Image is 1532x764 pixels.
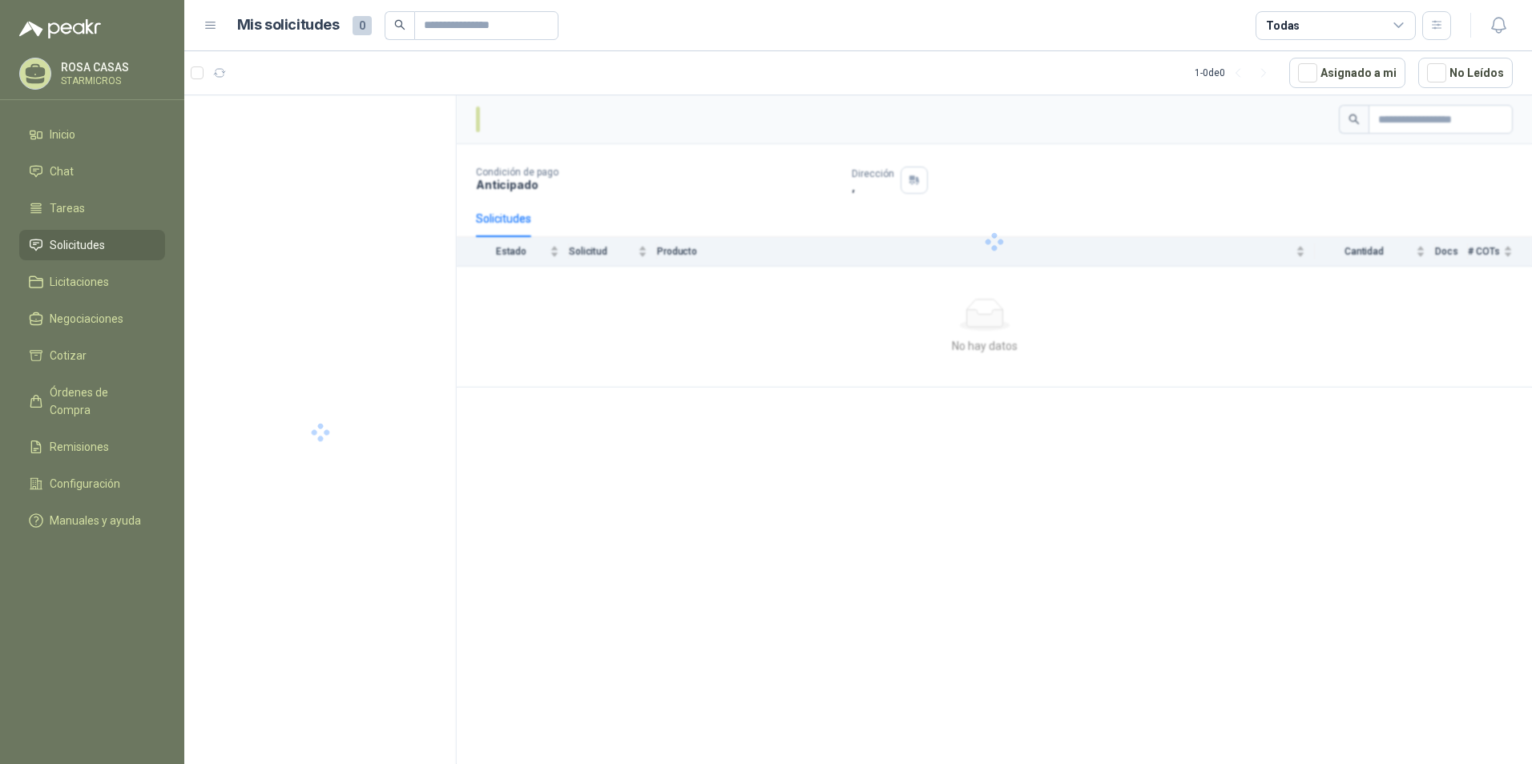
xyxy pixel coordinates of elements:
a: Órdenes de Compra [19,377,165,425]
span: Remisiones [50,438,109,456]
span: Solicitudes [50,236,105,254]
button: No Leídos [1418,58,1513,88]
span: Cotizar [50,347,87,364]
span: 0 [353,16,372,35]
span: Licitaciones [50,273,109,291]
div: 1 - 0 de 0 [1195,60,1276,86]
span: Configuración [50,475,120,493]
span: Tareas [50,199,85,217]
a: Configuración [19,468,165,499]
span: Manuales y ayuda [50,512,141,529]
div: Todas [1266,17,1300,34]
a: Solicitudes [19,230,165,260]
span: search [394,19,405,30]
span: Negociaciones [50,310,123,328]
p: STARMICROS [61,76,161,86]
a: Inicio [19,119,165,150]
a: Licitaciones [19,267,165,297]
img: Logo peakr [19,19,101,38]
a: Cotizar [19,340,165,371]
p: ROSA CASAS [61,62,161,73]
a: Manuales y ayuda [19,505,165,536]
a: Chat [19,156,165,187]
span: Chat [50,163,74,180]
span: Inicio [50,126,75,143]
span: Órdenes de Compra [50,384,150,419]
h1: Mis solicitudes [237,14,340,37]
a: Remisiones [19,432,165,462]
a: Tareas [19,193,165,223]
button: Asignado a mi [1289,58,1405,88]
a: Negociaciones [19,304,165,334]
